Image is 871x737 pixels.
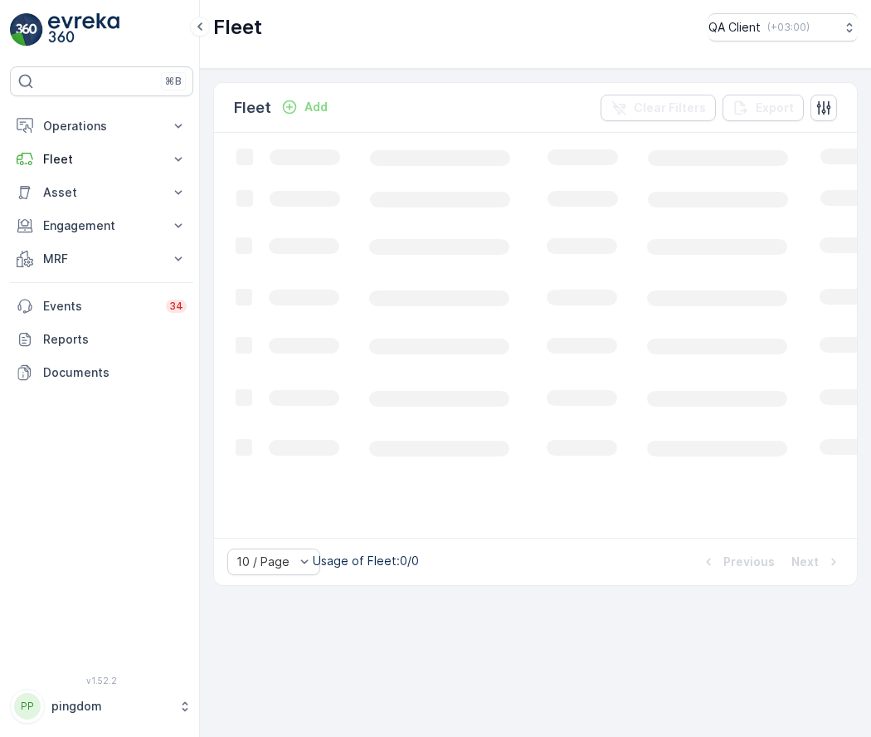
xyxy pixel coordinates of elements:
[14,693,41,720] div: PP
[10,13,43,46] img: logo
[10,143,193,176] button: Fleet
[213,14,262,41] p: Fleet
[43,151,160,168] p: Fleet
[165,75,182,88] p: ⌘B
[634,100,706,116] p: Clear Filters
[43,217,160,234] p: Engagement
[48,13,119,46] img: logo_light-DOdMpM7g.png
[275,97,334,117] button: Add
[10,689,193,724] button: PPpingdom
[756,100,794,116] p: Export
[698,552,776,572] button: Previous
[43,251,160,267] p: MRF
[169,300,183,313] p: 34
[723,95,804,121] button: Export
[723,554,775,570] p: Previous
[708,13,858,41] button: QA Client(+03:00)
[10,676,193,686] span: v 1.52.2
[43,118,160,134] p: Operations
[601,95,716,121] button: Clear Filters
[304,99,328,115] p: Add
[10,209,193,242] button: Engagement
[10,176,193,209] button: Asset
[767,21,810,34] p: ( +03:00 )
[51,698,170,715] p: pingdom
[10,110,193,143] button: Operations
[790,552,844,572] button: Next
[43,184,160,201] p: Asset
[43,331,187,348] p: Reports
[234,96,271,120] p: Fleet
[10,290,193,323] a: Events34
[10,323,193,356] a: Reports
[708,19,761,36] p: QA Client
[10,356,193,389] a: Documents
[791,554,819,570] p: Next
[313,553,419,569] p: Usage of Fleet : 0/0
[10,242,193,276] button: MRF
[43,298,156,315] p: Events
[43,364,187,381] p: Documents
